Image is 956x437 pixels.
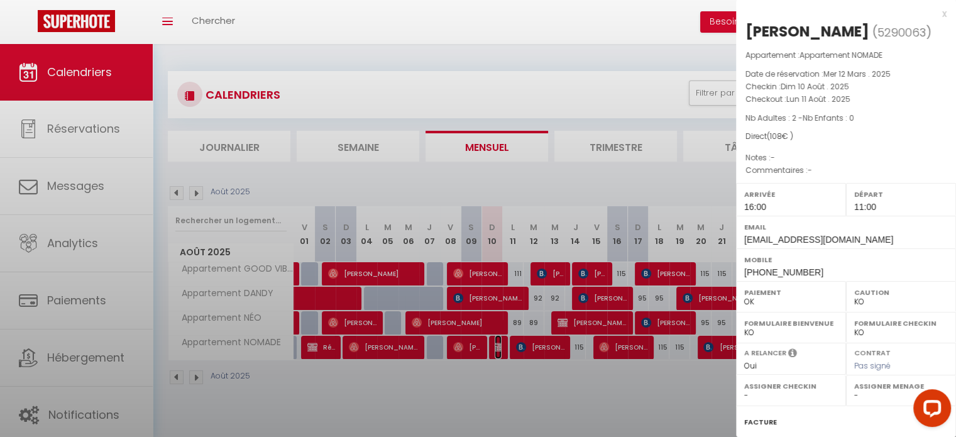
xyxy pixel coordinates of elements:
[745,80,947,93] p: Checkin :
[903,384,956,437] iframe: LiveChat chat widget
[808,165,812,175] span: -
[744,188,838,201] label: Arrivée
[877,25,926,40] span: 5290063
[736,6,947,21] div: x
[854,360,891,371] span: Pas signé
[854,317,948,329] label: Formulaire Checkin
[872,23,931,41] span: ( )
[744,221,948,233] label: Email
[744,286,838,299] label: Paiement
[744,416,777,429] label: Facture
[745,113,854,123] span: Nb Adultes : 2 -
[771,152,775,163] span: -
[744,380,838,392] label: Assigner Checkin
[799,50,882,60] span: Appartement NOMADE
[854,286,948,299] label: Caution
[854,380,948,392] label: Assigner Menage
[745,21,869,41] div: [PERSON_NAME]
[745,164,947,177] p: Commentaires :
[745,152,947,164] p: Notes :
[744,267,823,277] span: [PHONE_NUMBER]
[744,253,948,266] label: Mobile
[744,202,766,212] span: 16:00
[744,235,893,245] span: [EMAIL_ADDRESS][DOMAIN_NAME]
[854,202,876,212] span: 11:00
[744,317,838,329] label: Formulaire Bienvenue
[788,348,797,362] i: Sélectionner OUI si vous souhaiter envoyer les séquences de messages post-checkout
[744,348,786,358] label: A relancer
[767,131,793,141] span: ( € )
[803,113,854,123] span: Nb Enfants : 0
[823,69,891,79] span: Mer 12 Mars . 2025
[770,131,782,141] span: 108
[781,81,849,92] span: Dim 10 Août . 2025
[745,49,947,62] p: Appartement :
[854,188,948,201] label: Départ
[745,131,947,143] div: Direct
[745,68,947,80] p: Date de réservation :
[786,94,850,104] span: Lun 11 Août . 2025
[745,93,947,106] p: Checkout :
[854,348,891,356] label: Contrat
